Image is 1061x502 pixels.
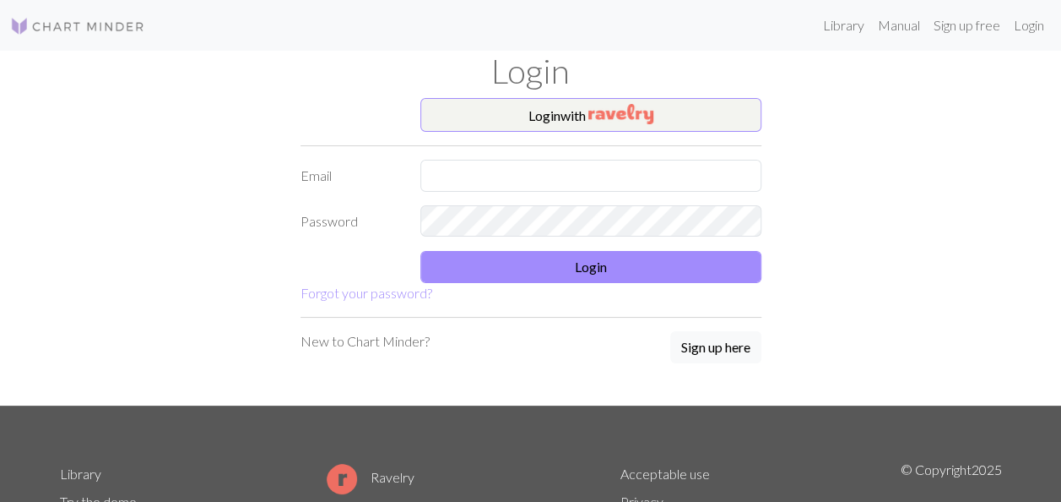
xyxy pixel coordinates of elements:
label: Email [290,160,411,192]
a: Library [816,8,871,42]
button: Login [420,251,761,283]
a: Sign up free [927,8,1007,42]
a: Sign up here [670,331,761,365]
h1: Login [50,51,1012,91]
img: Logo [10,16,145,36]
a: Library [60,466,101,482]
a: Ravelry [327,469,414,485]
button: Sign up here [670,331,761,363]
a: Login [1007,8,1051,42]
label: Password [290,205,411,237]
button: Loginwith [420,98,761,132]
a: Forgot your password? [300,285,432,301]
img: Ravelry logo [327,464,357,494]
img: Ravelry [588,104,653,124]
a: Manual [871,8,927,42]
p: New to Chart Minder? [300,331,430,352]
a: Acceptable use [620,466,710,482]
